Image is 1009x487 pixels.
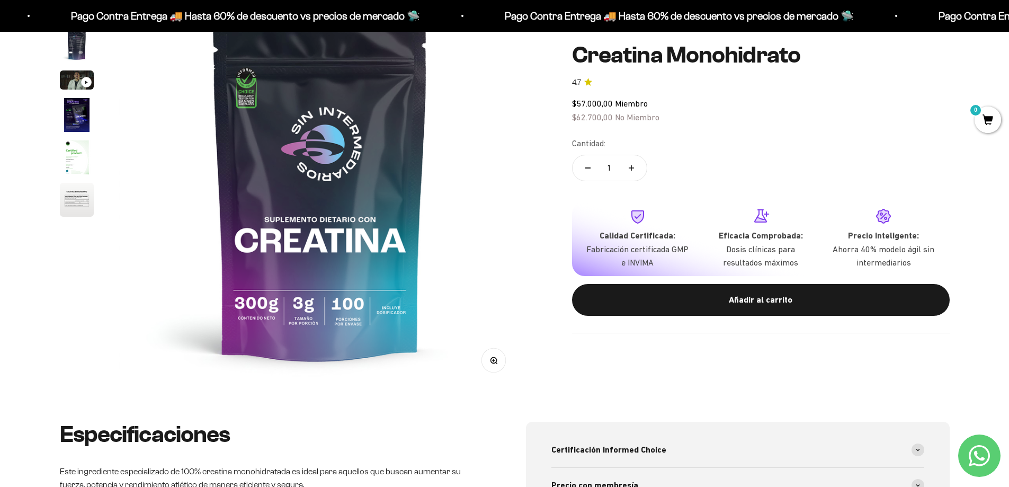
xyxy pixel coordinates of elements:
span: Enviar [174,183,218,201]
strong: Calidad Certificada: [600,231,675,241]
button: Reducir cantidad [573,155,603,181]
div: Detalles sobre ingredientes "limpios" [13,74,219,93]
p: Pago Contra Entrega 🚚 Hasta 60% de descuento vs precios de mercado 🛸 [70,7,419,24]
strong: Precio Inteligente: [848,231,919,241]
span: No Miembro [615,112,659,121]
button: Aumentar cantidad [616,155,647,181]
input: Otra (por favor especifica) [35,160,218,177]
button: Ir al artículo 2 [60,28,94,65]
img: Creatina Monohidrato [60,28,94,62]
span: 4.7 [572,76,581,88]
p: Pago Contra Entrega 🚚 Hasta 60% de descuento vs precios de mercado 🛸 [504,7,853,24]
h2: Especificaciones [60,422,484,447]
button: Añadir al carrito [572,284,950,316]
div: País de origen de ingredientes [13,95,219,114]
img: Creatina Monohidrato [60,183,94,217]
div: Añadir al carrito [593,293,928,307]
span: $57.000,00 [572,99,613,108]
span: $62.700,00 [572,112,613,121]
mark: 0 [969,104,982,117]
span: Certificación Informed Choice [551,443,666,457]
button: Ir al artículo 6 [60,183,94,220]
a: 4.74.7 de 5.0 estrellas [572,76,950,88]
label: Cantidad: [572,137,605,150]
p: Ahorra 40% modelo ágil sin intermediarios [831,242,936,269]
div: Comparativa con otros productos similares [13,138,219,156]
h1: Creatina Monohidrato [572,42,950,68]
p: Dosis clínicas para resultados máximos [708,242,814,269]
button: Ir al artículo 5 [60,140,94,178]
p: Fabricación certificada GMP e INVIMA [585,242,691,269]
img: Creatina Monohidrato [60,98,94,132]
p: Para decidirte a comprar este suplemento, ¿qué información específica sobre su pureza, origen o c... [13,17,219,65]
img: Creatina Monohidrato [60,140,94,174]
strong: Eficacia Comprobada: [719,231,803,241]
summary: Certificación Informed Choice [551,432,924,467]
button: Enviar [173,183,219,201]
a: 0 [975,115,1001,127]
span: Miembro [615,99,648,108]
button: Ir al artículo 3 [60,70,94,93]
button: Ir al artículo 4 [60,98,94,135]
div: Certificaciones de calidad [13,117,219,135]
